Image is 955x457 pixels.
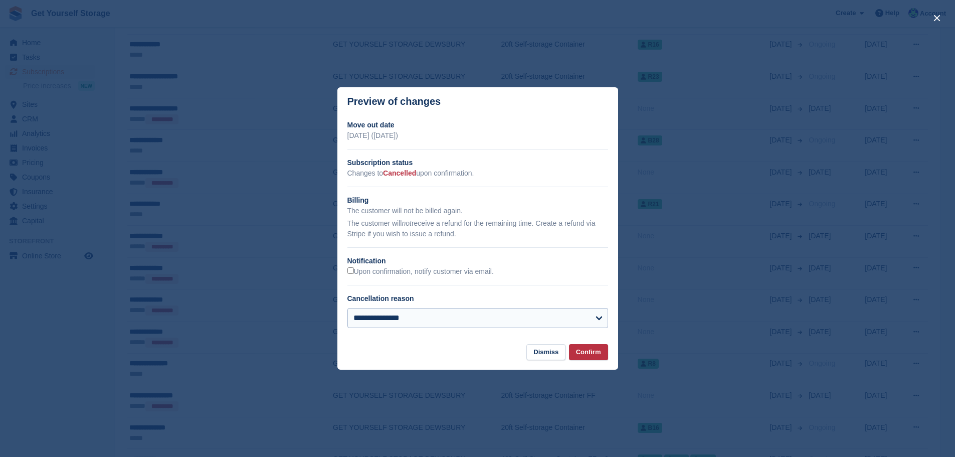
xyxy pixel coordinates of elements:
[526,344,565,361] button: Dismiss
[347,267,354,274] input: Upon confirmation, notify customer via email.
[929,10,945,26] button: close
[347,256,608,266] h2: Notification
[347,130,608,141] p: [DATE] ([DATE])
[347,218,608,239] p: The customer will receive a refund for the remaining time. Create a refund via Stripe if you wish...
[569,344,608,361] button: Confirm
[347,158,608,168] h2: Subscription status
[347,267,494,276] label: Upon confirmation, notify customer via email.
[402,219,411,227] em: not
[347,206,608,216] p: The customer will not be billed again.
[347,120,608,130] h2: Move out date
[347,195,608,206] h2: Billing
[383,169,416,177] span: Cancelled
[347,168,608,179] p: Changes to upon confirmation.
[347,294,414,302] label: Cancellation reason
[347,96,441,107] p: Preview of changes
